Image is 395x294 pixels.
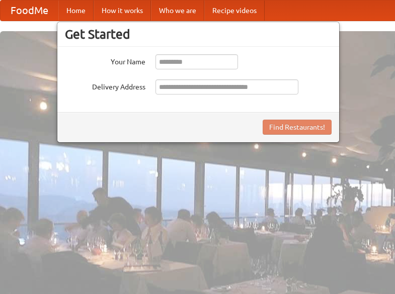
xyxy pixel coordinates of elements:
[151,1,204,21] a: Who we are
[58,1,94,21] a: Home
[65,27,332,42] h3: Get Started
[1,1,58,21] a: FoodMe
[204,1,265,21] a: Recipe videos
[94,1,151,21] a: How it works
[65,54,145,67] label: Your Name
[65,79,145,92] label: Delivery Address
[263,120,332,135] button: Find Restaurants!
